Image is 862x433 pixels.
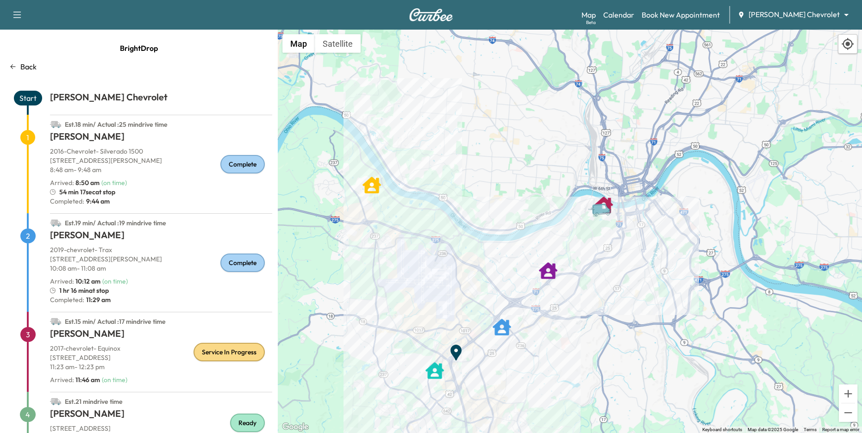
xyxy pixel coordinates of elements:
p: Arrived : [50,375,100,384]
p: 2016 - Chevrolet - Silverado 1500 [50,147,272,156]
img: Curbee Logo [409,8,453,21]
button: Show satellite imagery [315,34,361,53]
div: Beta [586,19,596,26]
gmp-advanced-marker: Van [587,193,620,210]
span: Est. 15 min / Actual : 17 min drive time [65,317,166,326]
gmp-advanced-marker: Teresa Ashcraft [425,357,444,375]
img: Google [280,421,311,433]
p: 2017 - chevrolet - Equinox [50,344,272,353]
p: [STREET_ADDRESS][PERSON_NAME] [50,156,272,165]
span: ( on time ) [102,376,127,384]
span: 4 [20,407,36,422]
gmp-advanced-marker: Patsy Kenner [493,313,511,332]
h1: [PERSON_NAME] Chevrolet [50,91,272,107]
gmp-advanced-marker: Louise Tebelman [594,191,613,210]
span: ( on time ) [101,179,127,187]
span: [PERSON_NAME] Chevrolet [749,9,840,20]
p: 8:48 am - 9:48 am [50,165,272,174]
p: Arrived : [50,178,100,187]
span: ( on time ) [102,277,128,285]
gmp-advanced-marker: Suzanne Games [539,257,557,275]
span: Est. 18 min / Actual : 25 min drive time [65,120,168,129]
span: 1 [20,130,35,145]
a: Calendar [603,9,634,20]
a: Open this area in Google Maps (opens a new window) [280,421,311,433]
a: MapBeta [581,9,596,20]
button: Zoom out [839,403,857,422]
span: Map data ©2025 Google [748,427,798,432]
span: 11:29 am [84,295,111,304]
p: [STREET_ADDRESS] [50,353,272,362]
span: Est. 21 min drive time [65,397,123,406]
button: Zoom in [839,384,857,403]
div: Ready [230,414,265,432]
h1: [PERSON_NAME] [50,327,272,344]
p: 11:23 am - 12:23 pm [50,362,272,371]
div: Complete [220,254,265,272]
p: 2019 - chevrolet - Trax [50,245,272,254]
span: 9:44 am [84,197,110,206]
p: [STREET_ADDRESS][PERSON_NAME] [50,254,272,264]
span: 11:46 am [75,376,100,384]
a: Terms (opens in new tab) [804,427,817,432]
h1: [PERSON_NAME] [50,407,272,424]
h1: [PERSON_NAME] [50,229,272,245]
span: 2 [20,229,36,243]
span: Start [14,91,42,105]
span: 10:12 am [75,277,100,285]
span: 1 hr 16 min at stop [59,286,109,295]
button: Show street map [282,34,315,53]
div: Service In Progress [194,343,265,361]
p: Completed: [50,197,272,206]
span: Est. 19 min / Actual : 19 min drive time [65,219,166,227]
div: Complete [220,155,265,173]
a: Book New Appointment [642,9,720,20]
p: Back [20,61,37,72]
span: 54 min 17sec at stop [59,187,115,197]
p: Completed: [50,295,272,304]
span: BrightDrop [120,39,158,57]
button: Keyboard shortcuts [702,427,742,433]
p: Arrived : [50,277,100,286]
span: 3 [20,327,36,342]
p: [STREET_ADDRESS] [50,424,272,433]
a: Report a map error [822,427,859,432]
h1: [PERSON_NAME] [50,130,272,147]
p: 10:08 am - 11:08 am [50,264,272,273]
gmp-advanced-marker: Ronald Kerby [362,171,381,190]
div: Recenter map [838,34,857,54]
gmp-advanced-marker: End Point [447,339,465,357]
span: 8:50 am [75,179,100,187]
